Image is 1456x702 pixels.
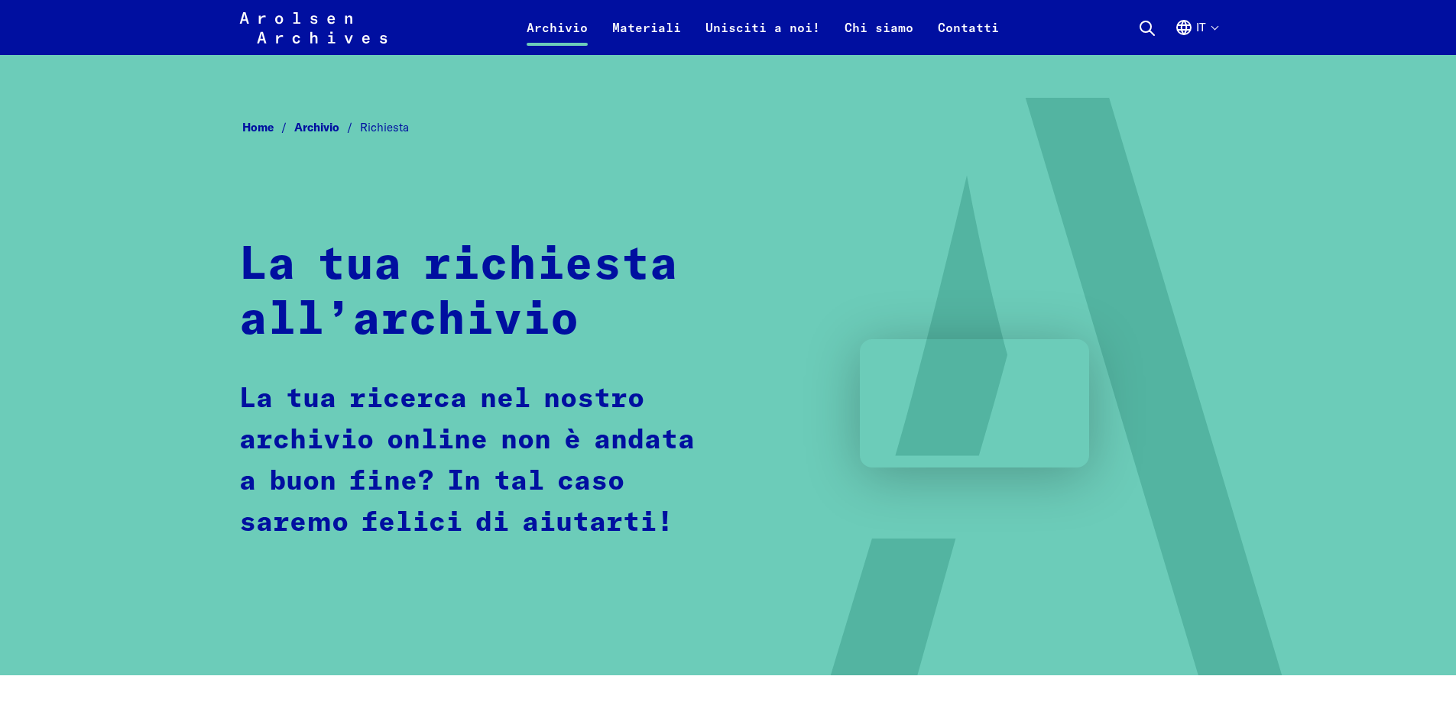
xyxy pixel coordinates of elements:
[514,18,600,55] a: Archivio
[1175,18,1218,55] button: Italiano, selezione lingua
[239,379,702,544] p: La tua ricerca nel nostro archivio online non è andata a buon fine? In tal caso saremo felici di ...
[242,120,294,134] a: Home
[360,120,409,134] span: Richiesta
[926,18,1011,55] a: Contatti
[514,9,1011,46] nav: Primaria
[693,18,832,55] a: Unisciti a noi!
[600,18,693,55] a: Materiali
[239,116,1218,140] nav: Breadcrumb
[294,120,360,134] a: Archivio
[239,243,678,344] strong: La tua richiesta all’archivio
[832,18,926,55] a: Chi siamo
